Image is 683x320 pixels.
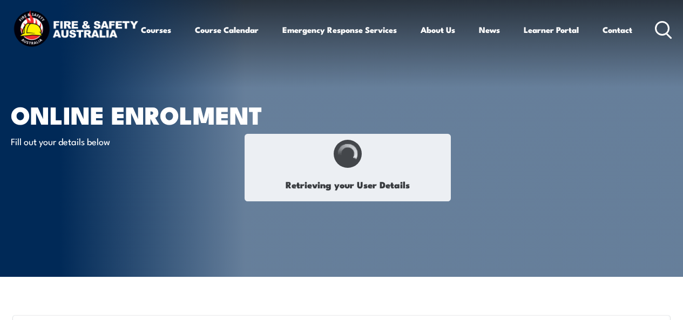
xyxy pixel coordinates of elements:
h1: Retrieving your User Details [251,174,445,195]
a: News [479,17,500,43]
a: Course Calendar [195,17,259,43]
a: Emergency Response Services [282,17,397,43]
a: Contact [603,17,632,43]
a: Learner Portal [524,17,579,43]
h1: Online Enrolment [11,104,278,125]
p: Fill out your details below [11,135,208,147]
a: About Us [421,17,455,43]
a: Courses [141,17,171,43]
